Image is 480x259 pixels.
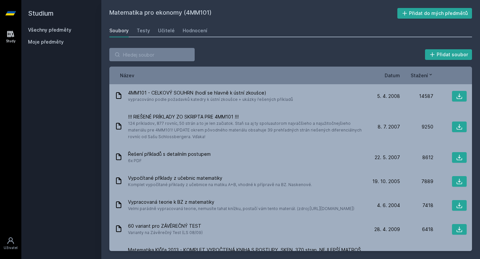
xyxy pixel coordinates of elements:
[411,72,428,79] span: Stažení
[183,24,207,37] a: Hodnocení
[183,27,207,34] div: Hodnocení
[128,120,364,140] span: 124 príkladov, 877 rovníc, 50 strán a to je len začiatok. Staň sa aj ty spoluautorom najväčšieho ...
[109,48,195,61] input: Hledej soubor
[128,175,312,181] span: Vypočítané příklady z učebnic matematiky
[158,24,175,37] a: Učitelé
[400,178,433,185] div: 7889
[6,39,16,44] div: Study
[137,27,150,34] div: Testy
[378,124,400,130] span: 8. 7. 2007
[128,205,354,212] span: Velmi parádně vypracovaná teorie, nemusíte tahat knížku, postačí vám tento materiál. (zdroj:[URL]...
[128,90,293,96] span: 4MM101 - CELKOVÝ SOUHRN (hodí se hlavně k ústní zkoušce)
[400,93,433,100] div: 14587
[1,233,20,254] a: Uživatel
[400,226,433,233] div: 6418
[385,72,400,79] button: Datum
[128,151,211,157] span: Řešení příkladů s detailním postupem
[411,72,433,79] button: Stažení
[158,27,175,34] div: Učitelé
[128,157,211,164] span: 6x PDF
[28,27,71,33] a: Všechny předměty
[128,96,293,103] span: vypracováno podle požadavků katedry k ústní zkoušce + ukázky řešených příkladů
[128,181,312,188] span: Komplet vypočítané příklady z učebnice na matiku A+B, vhodné k přípravě na BZ. Naskenové.
[109,24,129,37] a: Soubory
[120,72,134,79] button: Název
[1,27,20,47] a: Study
[109,27,129,34] div: Soubory
[400,154,433,161] div: 8612
[400,202,433,209] div: 7418
[128,114,364,120] span: !!! RIEŠENÉ PRÍKLADY ZO SKRIPTA PRE 4MM101 !!!
[4,245,18,250] div: Uživatel
[137,24,150,37] a: Testy
[400,124,433,130] div: 9250
[377,93,400,100] span: 5. 4. 2008
[109,8,397,19] h2: Matematika pro ekonomy (4MM101)
[374,226,400,233] span: 28. 4. 2009
[375,154,400,161] span: 22. 5. 2007
[377,202,400,209] span: 4. 6. 2004
[128,229,203,236] span: Varianty na Závěrečný Test (LS 08/09)
[425,49,472,60] button: Přidat soubor
[28,39,64,45] span: Moje předměty
[397,8,472,19] button: Přidat do mých předmětů
[128,199,354,205] span: Vypracovaná teorie k BZ z matematiky
[372,178,400,185] span: 19. 10. 2005
[128,223,203,229] span: 60 variant pro ZÁVĚREČNÝ TEST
